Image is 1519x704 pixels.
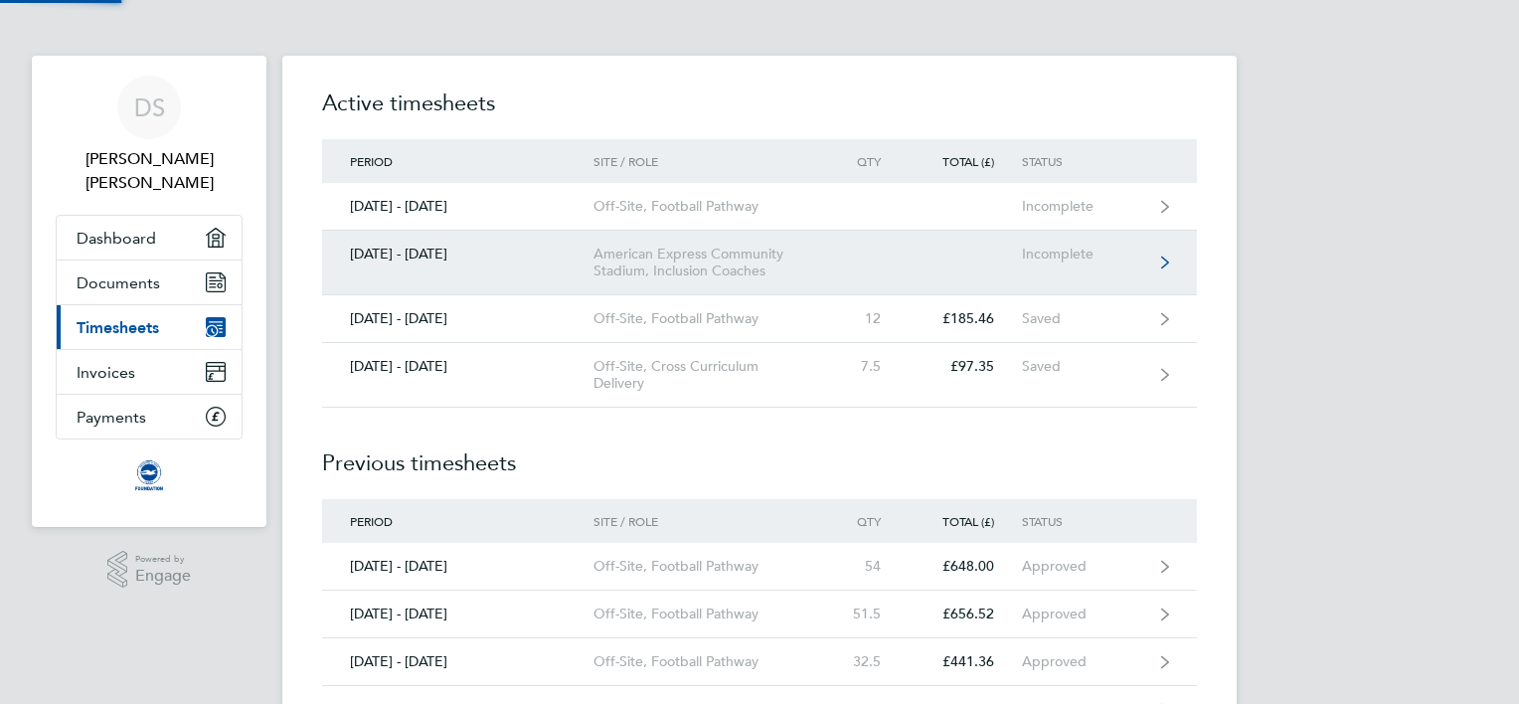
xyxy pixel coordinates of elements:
[322,606,593,622] div: [DATE] - [DATE]
[821,653,909,670] div: 32.5
[821,310,909,327] div: 12
[1022,310,1144,327] div: Saved
[77,273,160,292] span: Documents
[322,408,1197,499] h2: Previous timesheets
[322,246,593,263] div: [DATE] - [DATE]
[821,358,909,375] div: 7.5
[322,310,593,327] div: [DATE] - [DATE]
[1022,653,1144,670] div: Approved
[322,543,1197,591] a: [DATE] - [DATE]Off-Site, Football Pathway54£648.00Approved
[593,246,821,279] div: American Express Community Stadium, Inclusion Coaches
[57,395,242,439] a: Payments
[322,183,1197,231] a: [DATE] - [DATE]Off-Site, Football PathwayIncomplete
[322,231,1197,295] a: [DATE] - [DATE]American Express Community Stadium, Inclusion CoachesIncomplete
[350,153,393,169] span: Period
[77,318,159,337] span: Timesheets
[593,606,821,622] div: Off-Site, Football Pathway
[107,551,192,589] a: Powered byEngage
[77,229,156,248] span: Dashboard
[350,513,393,529] span: Period
[909,653,1022,670] div: £441.36
[1022,358,1144,375] div: Saved
[56,76,243,195] a: DS[PERSON_NAME] [PERSON_NAME]
[322,198,593,215] div: [DATE] - [DATE]
[57,350,242,394] a: Invoices
[135,568,191,585] span: Engage
[57,216,242,260] a: Dashboard
[322,638,1197,686] a: [DATE] - [DATE]Off-Site, Football Pathway32.5£441.36Approved
[821,606,909,622] div: 51.5
[593,358,821,392] div: Off-Site, Cross Curriculum Delivery
[821,514,909,528] div: Qty
[57,305,242,349] a: Timesheets
[593,653,821,670] div: Off-Site, Football Pathway
[1022,198,1144,215] div: Incomplete
[593,558,821,575] div: Off-Site, Football Pathway
[909,606,1022,622] div: £656.52
[57,261,242,304] a: Documents
[1022,606,1144,622] div: Approved
[1022,154,1144,168] div: Status
[909,514,1022,528] div: Total (£)
[821,154,909,168] div: Qty
[1022,514,1144,528] div: Status
[909,154,1022,168] div: Total (£)
[322,295,1197,343] a: [DATE] - [DATE]Off-Site, Football Pathway12£185.46Saved
[322,358,593,375] div: [DATE] - [DATE]
[821,558,909,575] div: 54
[322,88,1197,139] h2: Active timesheets
[593,154,821,168] div: Site / Role
[322,343,1197,408] a: [DATE] - [DATE]Off-Site, Cross Curriculum Delivery7.5£97.35Saved
[133,459,165,491] img: albioninthecommunity-logo-retina.png
[593,310,821,327] div: Off-Site, Football Pathway
[1022,558,1144,575] div: Approved
[135,551,191,568] span: Powered by
[322,591,1197,638] a: [DATE] - [DATE]Off-Site, Football Pathway51.5£656.52Approved
[77,363,135,382] span: Invoices
[32,56,266,527] nav: Main navigation
[593,514,821,528] div: Site / Role
[56,459,243,491] a: Go to home page
[77,408,146,427] span: Payments
[909,358,1022,375] div: £97.35
[134,94,165,120] span: DS
[56,147,243,195] span: Duncan James Spalding
[1022,246,1144,263] div: Incomplete
[322,653,593,670] div: [DATE] - [DATE]
[322,558,593,575] div: [DATE] - [DATE]
[909,558,1022,575] div: £648.00
[593,198,821,215] div: Off-Site, Football Pathway
[909,310,1022,327] div: £185.46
